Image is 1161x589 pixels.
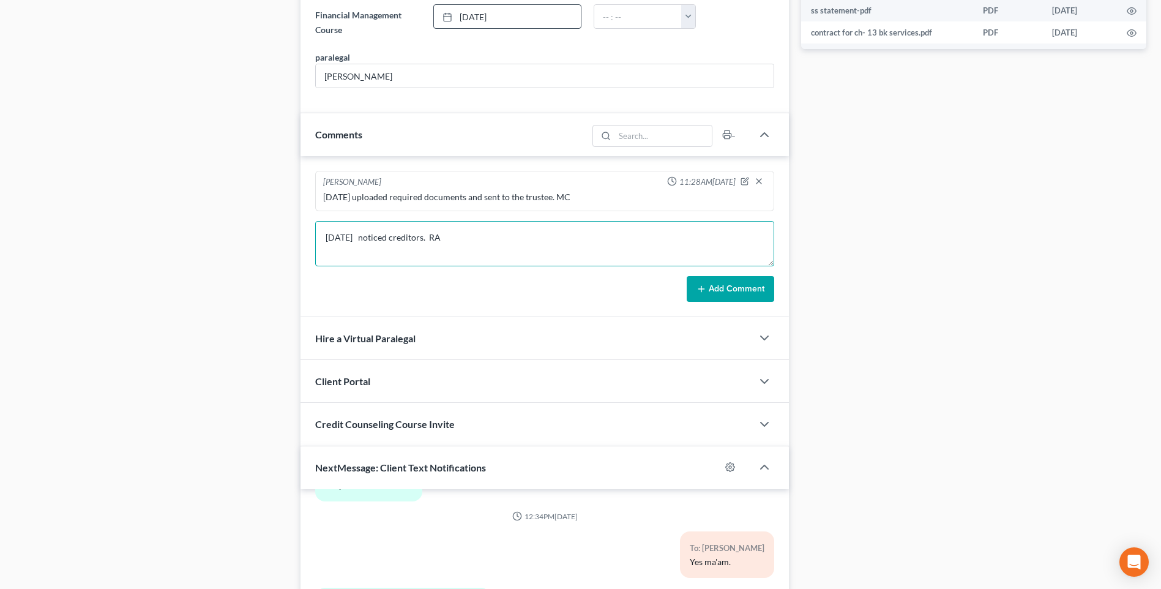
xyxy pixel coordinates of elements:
td: PDF [973,21,1042,43]
div: To: [PERSON_NAME] [690,541,764,555]
span: Credit Counseling Course Invite [315,418,455,430]
td: PDF [973,43,1042,66]
div: Open Intercom Messenger [1119,547,1149,577]
div: [PERSON_NAME] [323,176,381,189]
span: Comments [315,129,362,140]
div: Yes ma'am. [690,556,764,568]
button: Add Comment [687,276,774,302]
td: intake pw-pdf [801,43,973,66]
input: Search... [614,126,712,146]
div: [DATE] uploaded required documents and sent to the trustee. MC [323,191,766,203]
td: [DATE] [1042,21,1117,43]
input: -- : -- [594,5,682,28]
span: 11:28AM[DATE] [679,176,736,188]
td: [DATE] [1042,43,1117,66]
div: paralegal [315,51,350,64]
td: contract for ch- 13 bk services.pdf [801,21,973,43]
a: [DATE] [434,5,581,28]
span: Hire a Virtual Paralegal [315,332,416,344]
label: Financial Management Course [309,4,427,41]
div: 12:34PM[DATE] [315,511,774,522]
input: -- [316,64,774,88]
span: Client Portal [315,375,370,387]
span: NextMessage: Client Text Notifications [315,462,486,473]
